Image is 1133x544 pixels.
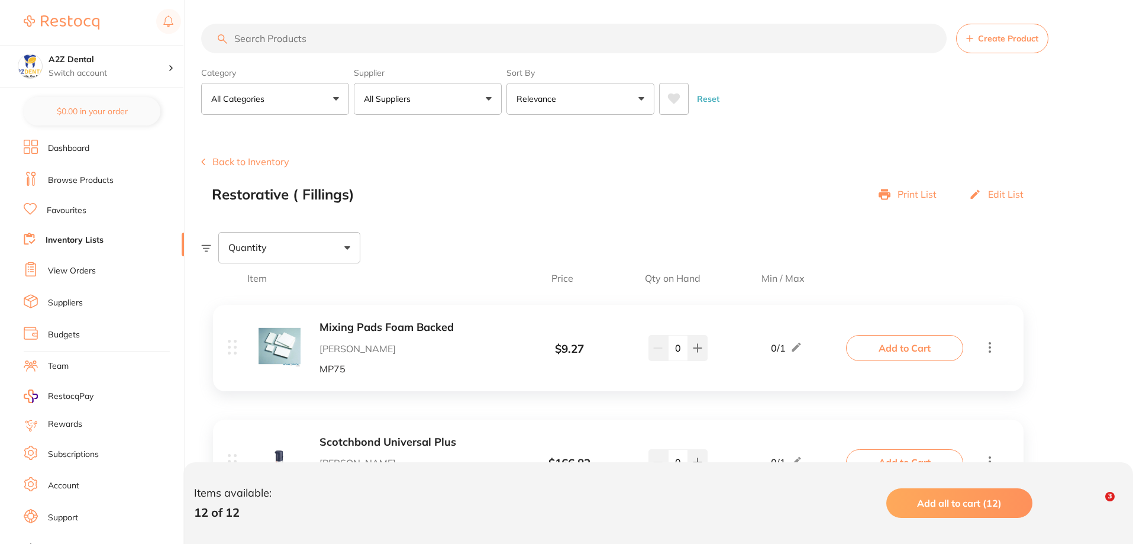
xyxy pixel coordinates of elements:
div: 0 / 1 [771,455,802,469]
span: RestocqPay [48,391,93,403]
span: Qty on Hand [625,273,720,284]
img: anBn [259,325,301,367]
a: Rewards [48,419,82,430]
h2: Restorative ( Fillings) [212,186,354,203]
a: Subscriptions [48,449,99,461]
p: [PERSON_NAME] [319,458,507,468]
label: Category [201,67,349,78]
label: Supplier [354,67,502,78]
p: All Suppliers [364,93,415,105]
p: Switch account [49,67,168,79]
h4: A2Z Dental [49,54,168,66]
a: Suppliers [48,297,83,309]
p: All Categories [211,93,269,105]
a: Support [48,512,78,524]
span: Price [499,273,625,284]
p: [PERSON_NAME] [319,343,507,354]
button: Add to Cart [846,449,963,475]
input: Search Products [201,24,947,53]
button: Back to Inventory [201,156,289,167]
img: Mjk0LmpwZw [259,439,301,481]
img: RestocqPay [24,390,38,403]
a: Inventory Lists [46,234,104,246]
a: View Orders [48,265,96,277]
button: Add all to cart (12) [886,488,1032,518]
img: Restocq Logo [24,15,99,30]
div: Mixing Pads Foam Backed [PERSON_NAME] MP75 $9.27 0/1Add to Cart [213,305,1024,391]
a: Dashboard [48,143,89,154]
span: Min / Max [720,273,846,284]
span: Add all to cart (12) [917,497,1002,509]
div: 0 / 1 [771,341,802,355]
span: 3 [1105,492,1115,501]
button: Scotchbond Universal Plus [319,436,507,449]
div: $ 166.82 [507,457,631,470]
a: Account [48,480,79,492]
button: Relevance [506,83,654,115]
span: Quantity [228,242,267,253]
span: Item [247,273,499,284]
p: MP75 [319,363,507,374]
label: Sort By [506,67,654,78]
img: A2Z Dental [18,54,42,78]
iframe: Intercom live chat [1081,492,1109,520]
div: $ 9.27 [507,343,631,356]
p: Edit List [988,189,1024,199]
button: $0.00 in your order [24,97,160,125]
a: Favourites [47,205,86,217]
a: Browse Products [48,175,114,186]
p: Items available: [194,487,272,500]
p: Relevance [517,93,561,105]
button: All Categories [201,83,349,115]
p: Print List [898,189,937,199]
p: 12 of 12 [194,506,272,519]
button: Mixing Pads Foam Backed [319,321,507,334]
a: Restocq Logo [24,9,99,36]
button: Add to Cart [846,335,963,361]
button: Reset [693,83,723,115]
a: Team [48,360,69,372]
button: Create Product [956,24,1048,53]
a: RestocqPay [24,390,93,403]
button: All Suppliers [354,83,502,115]
div: Scotchbond Universal Plus [PERSON_NAME] TM-41294 $166.82 0/1Add to Cart [213,420,1024,506]
span: Create Product [978,34,1038,43]
a: Budgets [48,329,80,341]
